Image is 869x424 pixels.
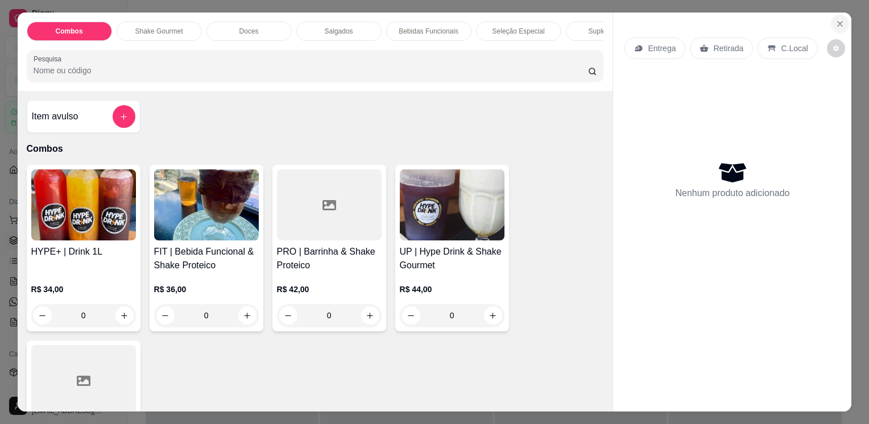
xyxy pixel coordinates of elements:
h4: PRO | Barrinha & Shake Proteico [277,245,382,272]
p: Doces [239,27,259,36]
button: Close [831,15,849,33]
h4: HYPE+ | Drink 1L [31,245,136,259]
p: Retirada [713,43,743,54]
input: Pesquisa [34,65,588,76]
p: R$ 44,00 [400,284,504,295]
p: Salgados [325,27,353,36]
h4: UP | Hype Drink & Shake Gourmet [400,245,504,272]
p: R$ 42,00 [277,284,382,295]
p: Combos [56,27,83,36]
p: Seleção Especial [493,27,545,36]
p: R$ 36,00 [154,284,259,295]
p: C.Local [781,43,808,54]
img: product-image [400,169,504,240]
p: Combos [27,142,604,156]
p: Suplementos [589,27,628,36]
p: Shake Gourmet [135,27,183,36]
h4: FIT | Bebida Funcional & Shake Proteico [154,245,259,272]
p: Bebidas Funcionais [399,27,458,36]
p: R$ 34,00 [31,284,136,295]
label: Pesquisa [34,54,65,64]
img: product-image [154,169,259,240]
button: decrease-product-quantity [827,39,845,57]
p: Nenhum produto adicionado [675,186,789,200]
h4: Item avulso [32,110,78,123]
img: product-image [31,169,136,240]
button: add-separate-item [113,105,135,128]
p: Entrega [648,43,676,54]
